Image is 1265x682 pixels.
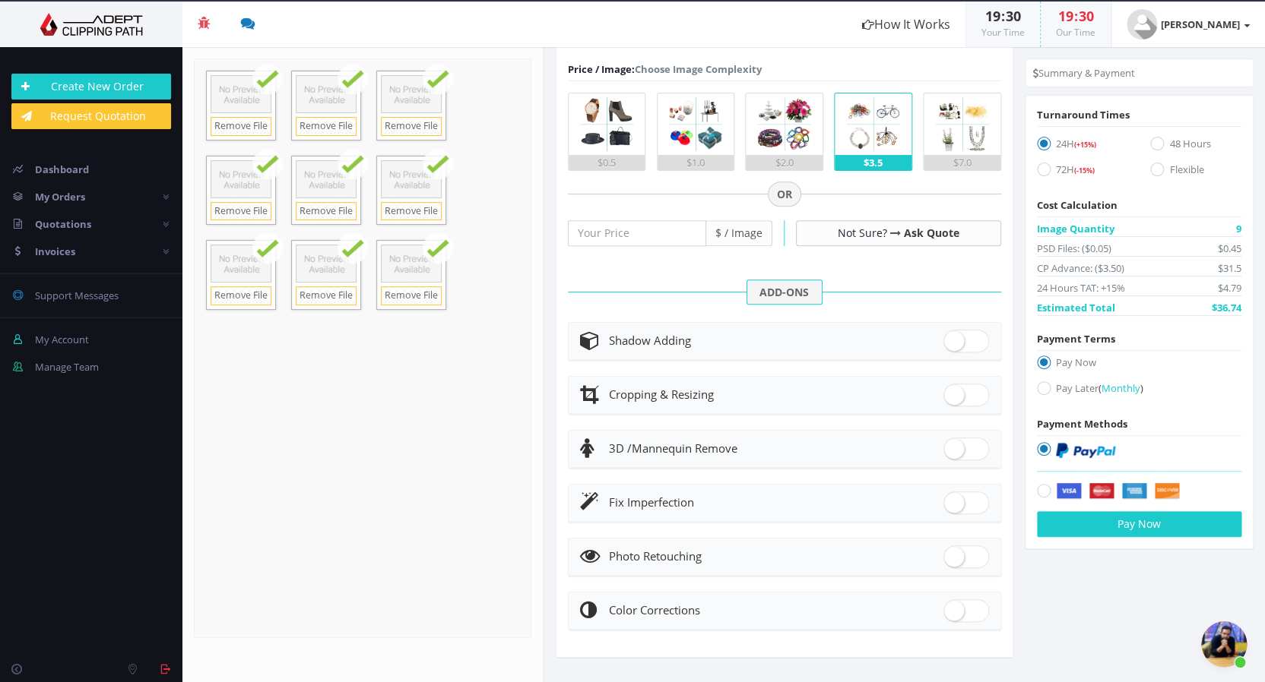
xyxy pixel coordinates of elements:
[1033,65,1135,81] li: Summary & Payment
[1099,381,1143,395] a: (Monthly)
[924,155,1000,170] div: $7.0
[381,202,442,221] a: Remove File
[753,93,815,155] img: 3.png
[569,155,645,170] div: $0.5
[1037,280,1125,295] span: 24 Hours TAT: +15%
[381,286,442,305] a: Remove File
[1037,417,1127,431] span: Payment Methods
[665,93,727,155] img: 2.png
[1079,7,1094,25] span: 30
[1037,221,1114,236] span: Image Quantity
[1074,166,1095,175] span: (-15%)
[1006,7,1021,25] span: 30
[1236,221,1241,236] span: 9
[985,7,1000,25] span: 19
[609,333,691,348] span: Shadow Adding
[35,333,89,346] span: My Account
[211,202,271,221] a: Remove File
[609,440,737,456] span: Mannequin Remove
[35,360,99,374] span: Manage Team
[576,93,638,155] img: 1.png
[842,93,904,155] img: 4.png
[835,155,911,170] div: $3.5
[211,286,271,305] a: Remove File
[1056,443,1115,458] img: PayPal
[1161,17,1240,31] strong: [PERSON_NAME]
[1037,380,1241,401] label: Pay Later
[296,117,357,136] a: Remove File
[1218,241,1241,256] span: $0.45
[1127,9,1157,39] img: user_default.jpg
[35,163,89,176] span: Dashboard
[1037,260,1124,276] span: CP Advance: ($3.50)
[658,155,734,170] div: $1.0
[904,226,959,240] a: Ask Quote
[768,182,801,207] span: OR
[746,155,823,170] div: $2.0
[1074,137,1096,150] a: (+15%)
[1037,136,1128,156] label: 24H
[1037,511,1241,537] button: Pay Now
[1073,7,1079,25] span: :
[1058,7,1073,25] span: 19
[1037,198,1118,212] span: Cost Calculation
[931,93,993,155] img: 5.png
[1037,332,1115,346] span: Payment Terms
[609,494,694,510] span: Fix Imperfection
[1056,483,1180,500] img: Securely by Stripe
[35,217,91,231] span: Quotations
[1074,163,1095,176] a: (-15%)
[706,220,772,246] span: $ / Image
[35,245,75,258] span: Invoices
[11,74,171,99] a: Create New Order
[211,117,271,136] a: Remove File
[1037,162,1128,182] label: 72H
[11,103,171,129] a: Request Quotation
[609,548,702,564] span: Photo Retouching
[847,2,965,47] a: How It Works
[1201,621,1247,667] a: Aprire la chat
[1150,162,1241,182] label: Flexible
[1218,260,1241,276] span: $31.5
[296,202,357,221] a: Remove File
[1150,136,1241,156] label: 48 Hours
[747,279,823,305] span: ADD-ONS
[609,387,714,402] span: Cropping & Resizing
[35,289,119,302] span: Support Messages
[11,13,171,36] img: Adept Graphics
[1074,140,1096,150] span: (+15%)
[1037,241,1111,256] span: PSD Files: ($0.05)
[1037,355,1241,375] label: Pay Now
[1212,300,1241,315] span: $36.74
[1037,300,1115,315] span: Estimated Total
[568,62,762,77] div: Choose Image Complexity
[838,226,887,240] span: Not Sure?
[609,602,700,617] span: Color Corrections
[981,26,1025,39] small: Your Time
[1218,280,1241,295] span: $4.79
[1037,108,1130,122] span: Turnaround Times
[1111,2,1265,47] a: [PERSON_NAME]
[609,440,632,456] span: 3D /
[1102,381,1140,395] span: Monthly
[1056,26,1095,39] small: Our Time
[568,62,635,76] span: Price / Image:
[35,190,85,204] span: My Orders
[381,117,442,136] a: Remove File
[568,220,706,246] input: Your Price
[296,286,357,305] a: Remove File
[1000,7,1006,25] span: :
